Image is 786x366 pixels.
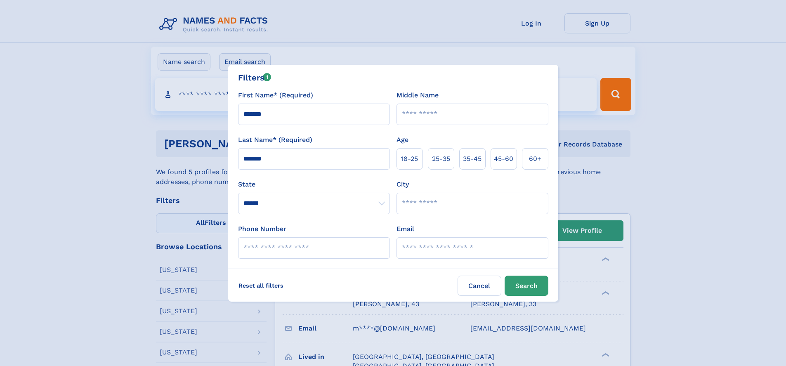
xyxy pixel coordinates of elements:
div: Filters [238,71,271,84]
span: 35‑45 [463,154,482,164]
button: Search [505,276,548,296]
label: First Name* (Required) [238,90,313,100]
label: Email [397,224,414,234]
span: 18‑25 [401,154,418,164]
label: Reset all filters [233,276,289,295]
label: Age [397,135,408,145]
label: City [397,179,409,189]
label: Phone Number [238,224,286,234]
label: State [238,179,390,189]
label: Cancel [458,276,501,296]
label: Middle Name [397,90,439,100]
span: 25‑35 [432,154,450,164]
span: 45‑60 [494,154,513,164]
label: Last Name* (Required) [238,135,312,145]
span: 60+ [529,154,541,164]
